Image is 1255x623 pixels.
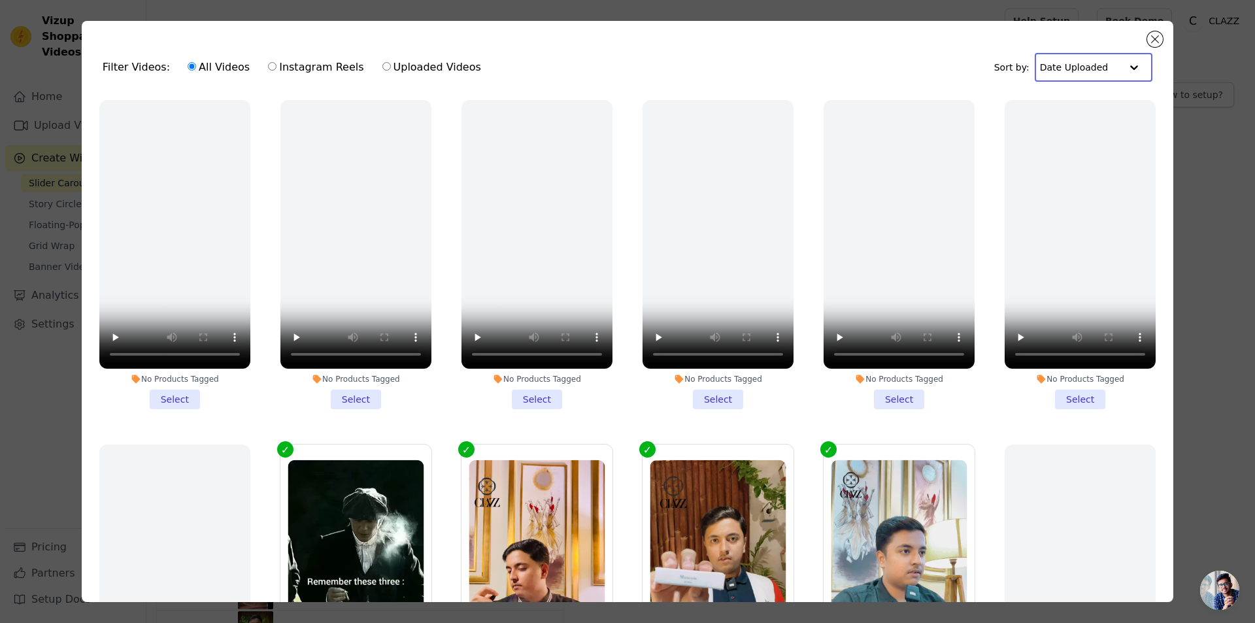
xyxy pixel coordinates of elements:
div: Filter Videos: [103,52,488,82]
label: Instagram Reels [267,59,364,76]
div: Sort by: [994,53,1153,82]
div: No Products Tagged [1005,374,1156,384]
div: No Products Tagged [280,374,431,384]
div: No Products Tagged [99,374,250,384]
div: No Products Tagged [643,374,794,384]
a: Open chat [1200,571,1239,610]
button: Close modal [1147,31,1163,47]
div: No Products Tagged [824,374,975,384]
div: No Products Tagged [461,374,612,384]
label: All Videos [187,59,250,76]
label: Uploaded Videos [382,59,482,76]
